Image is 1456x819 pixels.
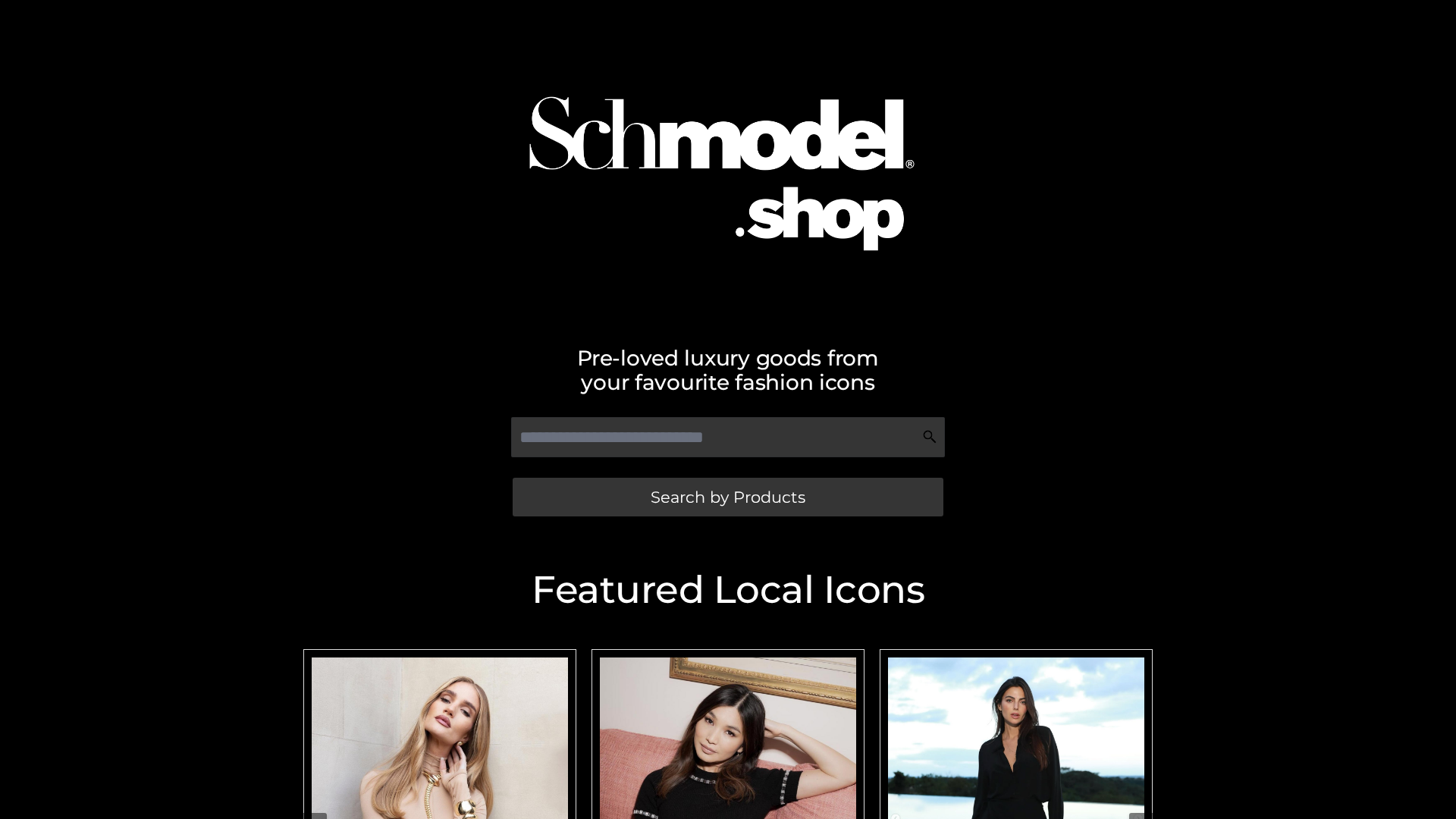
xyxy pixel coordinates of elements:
a: Search by Products [513,478,943,516]
img: Search Icon [922,429,937,444]
span: Search by Products [651,489,805,505]
h2: Pre-loved luxury goods from your favourite fashion icons [296,346,1160,394]
h2: Featured Local Icons​ [296,571,1160,609]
